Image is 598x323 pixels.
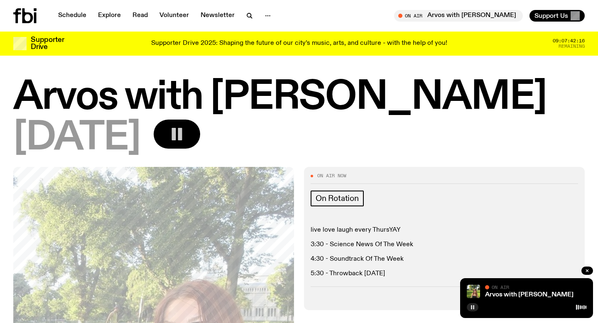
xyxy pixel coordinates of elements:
p: 5:30 - Throwback [DATE] [311,270,578,278]
a: Read [127,10,153,22]
span: On Air Now [317,174,346,178]
a: Explore [93,10,126,22]
span: On Air [492,284,509,290]
a: Arvos with [PERSON_NAME] [485,291,573,298]
img: Lizzie Bowles is sitting in a bright green field of grass, with dark sunglasses and a black top. ... [467,285,480,298]
p: Supporter Drive 2025: Shaping the future of our city’s music, arts, and culture - with the help o... [151,40,447,47]
p: 4:30 - Soundtrack Of The Week [311,255,578,263]
span: On Rotation [316,194,359,203]
a: Schedule [53,10,91,22]
h3: Supporter Drive [31,37,64,51]
a: On Rotation [311,191,364,206]
p: 3:30 - Science News Of The Week [311,241,578,249]
span: 09:07:42:16 [553,39,585,43]
span: [DATE] [13,120,140,157]
a: Newsletter [196,10,240,22]
button: Support Us [529,10,585,22]
span: Support Us [534,12,568,20]
span: Remaining [559,44,585,49]
h1: Arvos with [PERSON_NAME] [13,79,585,116]
p: live love laugh every ThursYAY [311,226,578,234]
a: Volunteer [154,10,194,22]
button: On AirArvos with [PERSON_NAME] [394,10,523,22]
